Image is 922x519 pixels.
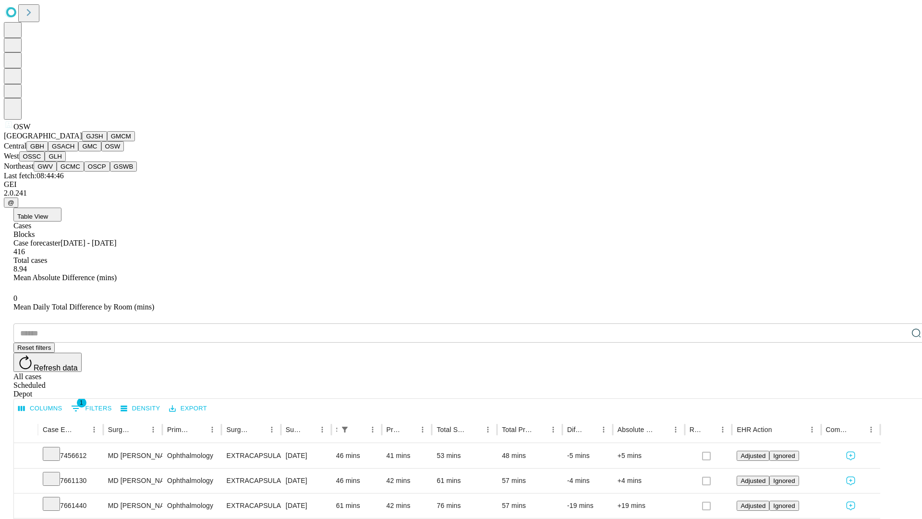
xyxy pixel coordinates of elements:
[773,477,795,484] span: Ignored
[118,401,163,416] button: Density
[77,398,86,408] span: 1
[87,423,101,436] button: Menu
[19,448,33,465] button: Expand
[338,423,352,436] div: 1 active filter
[226,426,250,433] div: Surgery Name
[826,426,850,433] div: Comments
[437,426,467,433] div: Total Scheduled Duration
[864,423,878,436] button: Menu
[26,141,48,151] button: GBH
[502,426,532,433] div: Total Predicted Duration
[387,426,402,433] div: Predicted In Room Duration
[69,401,114,416] button: Show filters
[13,303,154,311] span: Mean Daily Total Difference by Room (mins)
[336,426,337,433] div: Scheduled In Room Duration
[146,423,160,436] button: Menu
[108,426,132,433] div: Surgeon Name
[286,494,327,518] div: [DATE]
[107,131,135,141] button: GMCM
[740,452,765,459] span: Adjusted
[286,426,301,433] div: Surgery Date
[468,423,481,436] button: Sort
[133,423,146,436] button: Sort
[4,180,918,189] div: GEI
[61,239,116,247] span: [DATE] - [DATE]
[17,344,51,351] span: Reset filters
[167,444,217,468] div: Ophthalmology
[167,469,217,493] div: Ophthalmology
[82,131,107,141] button: GJSH
[74,423,87,436] button: Sort
[13,247,25,256] span: 416
[192,423,206,436] button: Sort
[43,444,98,468] div: 7456612
[13,208,61,222] button: Table View
[78,141,101,151] button: GMC
[34,364,78,372] span: Refresh data
[669,423,682,436] button: Menu
[108,444,158,468] div: MD [PERSON_NAME]
[773,423,787,436] button: Sort
[4,189,918,198] div: 2.0.241
[4,142,26,150] span: Central
[437,444,492,468] div: 53 mins
[769,451,799,461] button: Ignored
[43,426,73,433] div: Case Epic Id
[352,423,366,436] button: Sort
[110,161,137,172] button: GSWB
[167,401,209,416] button: Export
[773,502,795,509] span: Ignored
[366,423,379,436] button: Menu
[13,273,117,282] span: Mean Absolute Difference (mins)
[286,444,327,468] div: [DATE]
[851,423,864,436] button: Sort
[618,444,680,468] div: +5 mins
[567,426,582,433] div: Difference
[226,494,276,518] div: EXTRACAPSULAR CATARACT REMOVAL WITH [MEDICAL_DATA]
[336,444,377,468] div: 46 mins
[387,469,427,493] div: 42 mins
[716,423,729,436] button: Menu
[567,444,608,468] div: -5 mins
[740,502,765,509] span: Adjusted
[315,423,329,436] button: Menu
[19,151,45,161] button: OSSC
[703,423,716,436] button: Sort
[48,141,78,151] button: GSACH
[655,423,669,436] button: Sort
[13,294,17,302] span: 0
[502,469,558,493] div: 57 mins
[101,141,124,151] button: OSW
[167,494,217,518] div: Ophthalmology
[690,426,702,433] div: Resolved in EHR
[43,494,98,518] div: 7661440
[4,198,18,208] button: @
[597,423,610,436] button: Menu
[618,426,655,433] div: Absolute Difference
[618,469,680,493] div: +4 mins
[618,494,680,518] div: +19 mins
[226,469,276,493] div: EXTRACAPSULAR CATARACT REMOVAL WITH [MEDICAL_DATA]
[387,444,427,468] div: 41 mins
[567,494,608,518] div: -19 mins
[546,423,560,436] button: Menu
[34,161,57,172] button: GWV
[108,469,158,493] div: MD [PERSON_NAME]
[740,477,765,484] span: Adjusted
[16,401,65,416] button: Select columns
[265,423,279,436] button: Menu
[226,444,276,468] div: EXTRACAPSULAR CATARACT REMOVAL WITH [MEDICAL_DATA]
[502,494,558,518] div: 57 mins
[206,423,219,436] button: Menu
[13,343,55,353] button: Reset filters
[402,423,416,436] button: Sort
[336,469,377,493] div: 46 mins
[167,426,191,433] div: Primary Service
[84,161,110,172] button: OSCP
[13,265,27,273] span: 8.94
[286,469,327,493] div: [DATE]
[737,426,772,433] div: EHR Action
[4,132,82,140] span: [GEOGRAPHIC_DATA]
[387,494,427,518] div: 42 mins
[773,452,795,459] span: Ignored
